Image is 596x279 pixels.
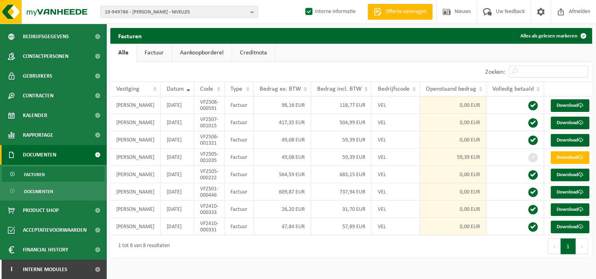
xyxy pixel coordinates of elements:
[2,184,104,199] a: Documenten
[24,167,45,182] span: Facturen
[254,114,311,131] td: 417,35 EUR
[110,97,161,114] td: [PERSON_NAME]
[551,186,589,199] a: Download
[137,44,172,62] a: Factuur
[23,46,69,66] span: Contactpersonen
[561,238,576,254] button: 1
[23,201,59,220] span: Product Shop
[420,114,486,131] td: 0,00 EUR
[200,86,213,92] span: Code
[551,169,589,181] a: Download
[105,6,247,18] span: 10-949786 - [PERSON_NAME] - NIVELLES
[110,44,136,62] a: Alle
[254,201,311,218] td: 26,20 EUR
[372,114,420,131] td: VEL
[311,149,372,166] td: 59,39 EUR
[110,183,161,201] td: [PERSON_NAME]
[225,201,254,218] td: Factuur
[110,114,161,131] td: [PERSON_NAME]
[254,166,311,183] td: 564,59 EUR
[420,131,486,149] td: 0,00 EUR
[24,184,53,199] span: Documenten
[304,6,356,18] label: Interne informatie
[420,201,486,218] td: 0,00 EUR
[110,131,161,149] td: [PERSON_NAME]
[551,203,589,216] a: Download
[110,149,161,166] td: [PERSON_NAME]
[372,183,420,201] td: VEL
[372,131,420,149] td: VEL
[420,218,486,235] td: 0,00 EUR
[225,166,254,183] td: Factuur
[485,69,505,75] label: Zoeken:
[492,86,534,92] span: Volledig betaald
[114,239,170,253] div: 1 tot 8 van 8 resultaten
[161,149,194,166] td: [DATE]
[420,149,486,166] td: 59,39 EUR
[194,201,225,218] td: VF2410-000333
[172,44,232,62] a: Aankoopborderel
[378,86,410,92] span: Bedrijfscode
[384,8,429,16] span: Offerte aanvragen
[100,6,258,18] button: 10-949786 - [PERSON_NAME] - NIVELLES
[426,86,476,92] span: Openstaand bedrag
[161,131,194,149] td: [DATE]
[225,114,254,131] td: Factuur
[254,97,311,114] td: 98,16 EUR
[372,166,420,183] td: VEL
[254,183,311,201] td: 609,87 EUR
[161,183,194,201] td: [DATE]
[2,167,104,182] a: Facturen
[551,117,589,129] a: Download
[514,28,591,44] button: Alles als gelezen markeren
[161,166,194,183] td: [DATE]
[23,240,68,260] span: Financial History
[551,151,589,164] a: Download
[23,66,52,86] span: Gebruikers
[372,201,420,218] td: VEL
[161,201,194,218] td: [DATE]
[110,218,161,235] td: [PERSON_NAME]
[23,125,53,145] span: Rapportage
[110,166,161,183] td: [PERSON_NAME]
[317,86,362,92] span: Bedrag incl. BTW
[116,86,139,92] span: Vestiging
[194,218,225,235] td: VF2410-000331
[161,114,194,131] td: [DATE]
[551,99,589,112] a: Download
[254,149,311,166] td: 49,08 EUR
[311,97,372,114] td: 118,77 EUR
[372,149,420,166] td: VEL
[225,131,254,149] td: Factuur
[225,97,254,114] td: Factuur
[161,97,194,114] td: [DATE]
[23,27,69,46] span: Bedrijfsgegevens
[311,218,372,235] td: 57,89 EUR
[194,166,225,183] td: VF2505-000222
[368,4,433,20] a: Offerte aanvragen
[420,183,486,201] td: 0,00 EUR
[225,149,254,166] td: Factuur
[110,201,161,218] td: [PERSON_NAME]
[311,183,372,201] td: 737,94 EUR
[23,86,54,106] span: Contracten
[420,97,486,114] td: 0,00 EUR
[194,97,225,114] td: VF2508-000591
[576,238,588,254] button: Next
[23,145,56,165] span: Documenten
[311,131,372,149] td: 59,39 EUR
[110,28,150,43] h2: Facturen
[167,86,184,92] span: Datum
[225,218,254,235] td: Factuur
[194,183,225,201] td: VF2501-000446
[551,134,589,147] a: Download
[372,97,420,114] td: VEL
[194,131,225,149] td: VF2506-001321
[194,149,225,166] td: VF2505-001035
[551,221,589,233] a: Download
[311,201,372,218] td: 31,70 EUR
[254,131,311,149] td: 49,08 EUR
[225,183,254,201] td: Factuur
[548,238,561,254] button: Previous
[260,86,301,92] span: Bedrag ex. BTW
